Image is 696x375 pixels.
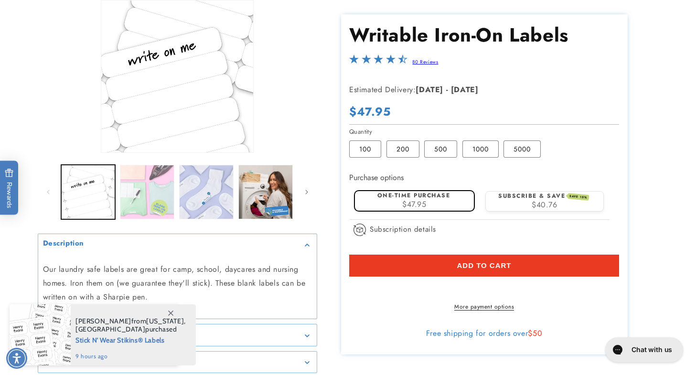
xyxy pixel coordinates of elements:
[349,329,619,339] div: Free shipping for orders over
[528,328,533,339] span: $
[349,83,588,97] p: Estimated Delivery:
[75,325,145,333] span: [GEOGRAPHIC_DATA]
[457,261,511,270] span: Add to cart
[349,141,381,158] label: 100
[43,239,85,248] h2: Description
[146,317,184,325] span: [US_STATE]
[349,57,407,68] span: 4.3-star overall rating
[370,224,436,236] span: Subscription details
[503,141,541,158] label: 5000
[38,234,317,256] summary: Description
[462,141,499,158] label: 1000
[75,333,186,345] span: Stick N' Wear Stikins® Labels
[349,303,619,311] a: More payment options
[61,165,116,219] button: Load image 1 in gallery view
[568,193,589,201] span: SAVE 15%
[179,165,234,219] button: Load image 3 in gallery view
[412,59,438,66] a: 80 Reviews - open in a new tab
[8,299,121,327] iframe: Sign Up via Text for Offers
[75,352,186,361] span: 9 hours ago
[446,84,449,95] strong: -
[296,182,317,203] button: Slide right
[533,328,542,339] span: 50
[349,255,619,277] button: Add to cart
[120,165,174,219] button: Load image 2 in gallery view
[349,172,404,183] label: Purchase options
[451,84,479,95] strong: [DATE]
[238,165,293,219] button: Load image 4 in gallery view
[75,317,186,333] span: from , purchased
[416,84,443,95] strong: [DATE]
[6,348,27,369] div: Accessibility Menu
[349,127,373,137] legend: Quantity
[402,199,427,210] span: $47.95
[386,141,419,158] label: 200
[349,23,619,48] h1: Writable Iron-On Labels
[377,192,450,200] label: One-time purchase
[424,141,457,158] label: 500
[43,263,312,304] p: Our laundry safe labels are great for camp, school, daycares and nursing homes. Iron them on (we ...
[532,199,557,210] span: $40.76
[600,334,686,365] iframe: Gorgias live chat messenger
[38,182,59,203] button: Slide left
[349,103,391,120] span: $47.95
[498,192,589,201] label: Subscribe & save
[5,168,14,208] span: Rewards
